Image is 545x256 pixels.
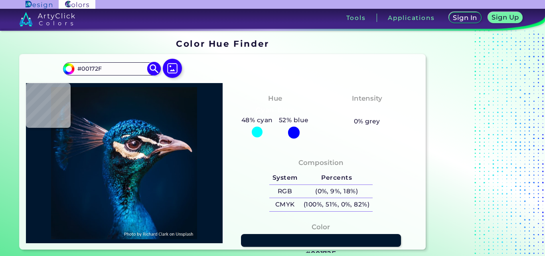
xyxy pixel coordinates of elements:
img: ArtyClick Design logo [26,1,52,8]
h5: Sign In [454,15,476,21]
h4: Hue [268,93,282,104]
h3: Tools [346,15,366,21]
h3: Cyan-Blue [253,105,298,115]
h5: 52% blue [276,115,312,125]
h4: Intensity [352,93,382,104]
h3: Applications [388,15,434,21]
h5: (100%, 51%, 0%, 82%) [300,198,373,211]
h3: Vibrant [350,105,384,115]
h5: 0% grey [354,116,380,127]
h5: System [269,171,300,185]
h4: Composition [298,157,344,169]
h5: Percents [300,171,373,185]
iframe: Advertisement [429,36,529,253]
img: icon picture [163,59,182,78]
h4: Color [312,221,330,233]
a: Sign In [450,13,480,23]
h5: (0%, 9%, 18%) [300,185,373,198]
h1: Color Hue Finder [176,38,269,50]
a: Sign Up [490,13,521,23]
img: logo_artyclick_colors_white.svg [19,12,75,26]
h5: Sign Up [493,14,517,20]
h5: 48% cyan [238,115,276,125]
img: img_pavlin.jpg [30,87,219,239]
input: type color.. [75,64,149,74]
img: icon search [147,62,161,76]
h5: RGB [269,185,300,198]
h5: CMYK [269,198,300,211]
